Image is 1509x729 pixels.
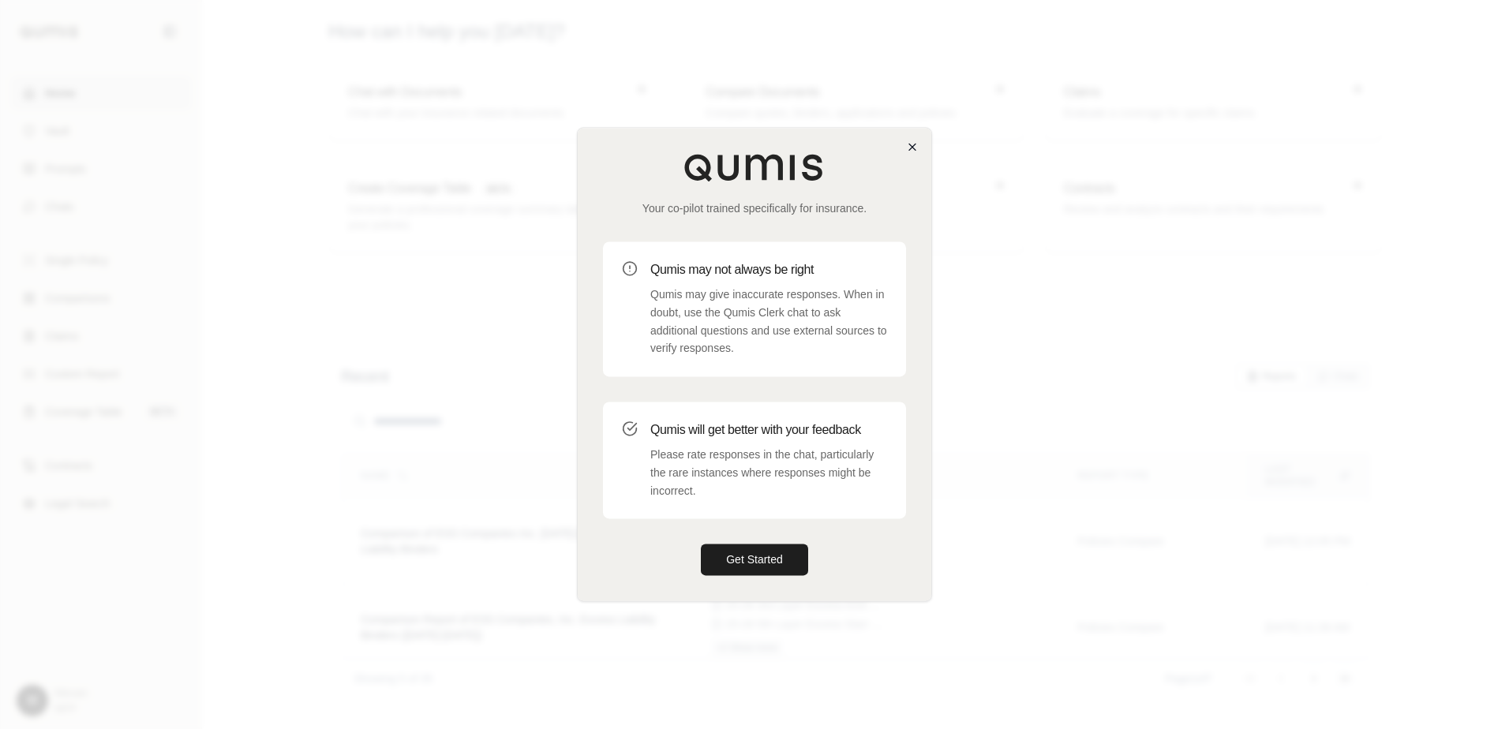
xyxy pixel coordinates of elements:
p: Your co-pilot trained specifically for insurance. [603,200,906,216]
button: Get Started [701,544,808,576]
img: Qumis Logo [683,153,826,181]
h3: Qumis may not always be right [650,260,887,279]
p: Qumis may give inaccurate responses. When in doubt, use the Qumis Clerk chat to ask additional qu... [650,286,887,357]
h3: Qumis will get better with your feedback [650,421,887,439]
p: Please rate responses in the chat, particularly the rare instances where responses might be incor... [650,446,887,499]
